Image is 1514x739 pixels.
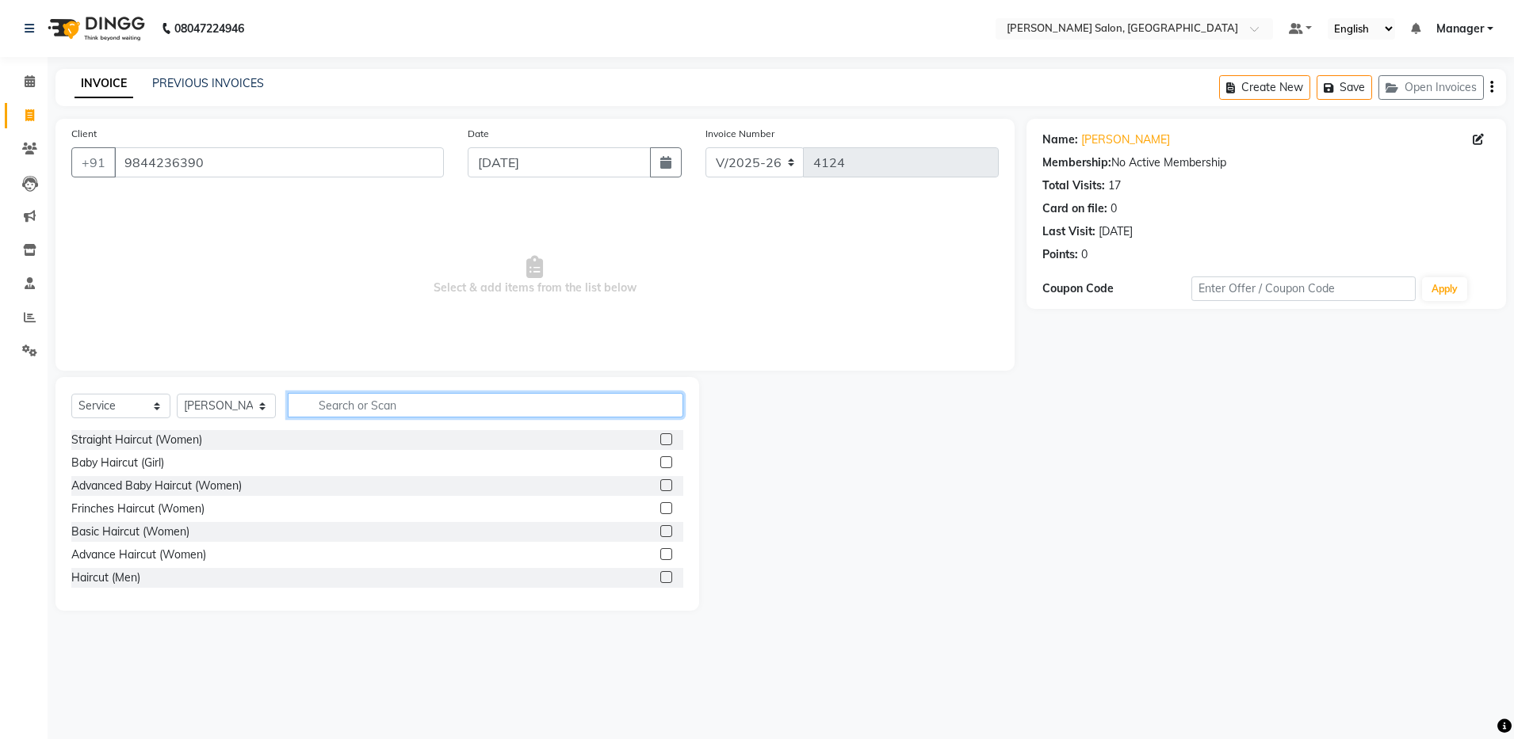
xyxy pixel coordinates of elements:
div: Last Visit: [1042,223,1095,240]
div: Points: [1042,246,1078,263]
span: Select & add items from the list below [71,196,999,355]
div: Coupon Code [1042,280,1191,297]
a: INVOICE [75,70,133,98]
a: PREVIOUS INVOICES [152,76,264,90]
label: Client [71,127,97,141]
input: Search or Scan [288,393,683,417]
span: Manager [1436,21,1484,37]
div: Frinches Haircut (Women) [71,501,205,517]
input: Enter Offer / Coupon Code [1191,276,1415,301]
div: 0 [1111,200,1117,217]
div: Advanced Baby Haircut (Women) [71,478,242,494]
div: 0 [1081,246,1088,263]
div: Total Visits: [1042,177,1105,194]
button: Create New [1219,75,1310,100]
div: Haircut (Men) [71,569,140,586]
label: Date [468,127,489,141]
div: Baby Haircut (Girl) [71,455,164,471]
input: Search by Name/Mobile/Email/Code [114,147,444,177]
button: Apply [1422,277,1467,301]
b: 08047224946 [174,6,244,51]
div: 17 [1108,177,1121,194]
label: Invoice Number [705,127,774,141]
button: Open Invoices [1378,75,1484,100]
button: +91 [71,147,116,177]
a: [PERSON_NAME] [1081,131,1170,148]
button: Save [1317,75,1372,100]
div: Advance Haircut (Women) [71,547,206,563]
div: Card on file: [1042,200,1107,217]
div: Straight Haircut (Women) [71,432,202,448]
div: Membership: [1042,154,1111,171]
div: Name: [1042,131,1078,148]
div: Basic Haircut (Women) [71,524,189,540]
div: [DATE] [1099,223,1133,240]
img: logo [40,6,149,51]
div: No Active Membership [1042,154,1490,171]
